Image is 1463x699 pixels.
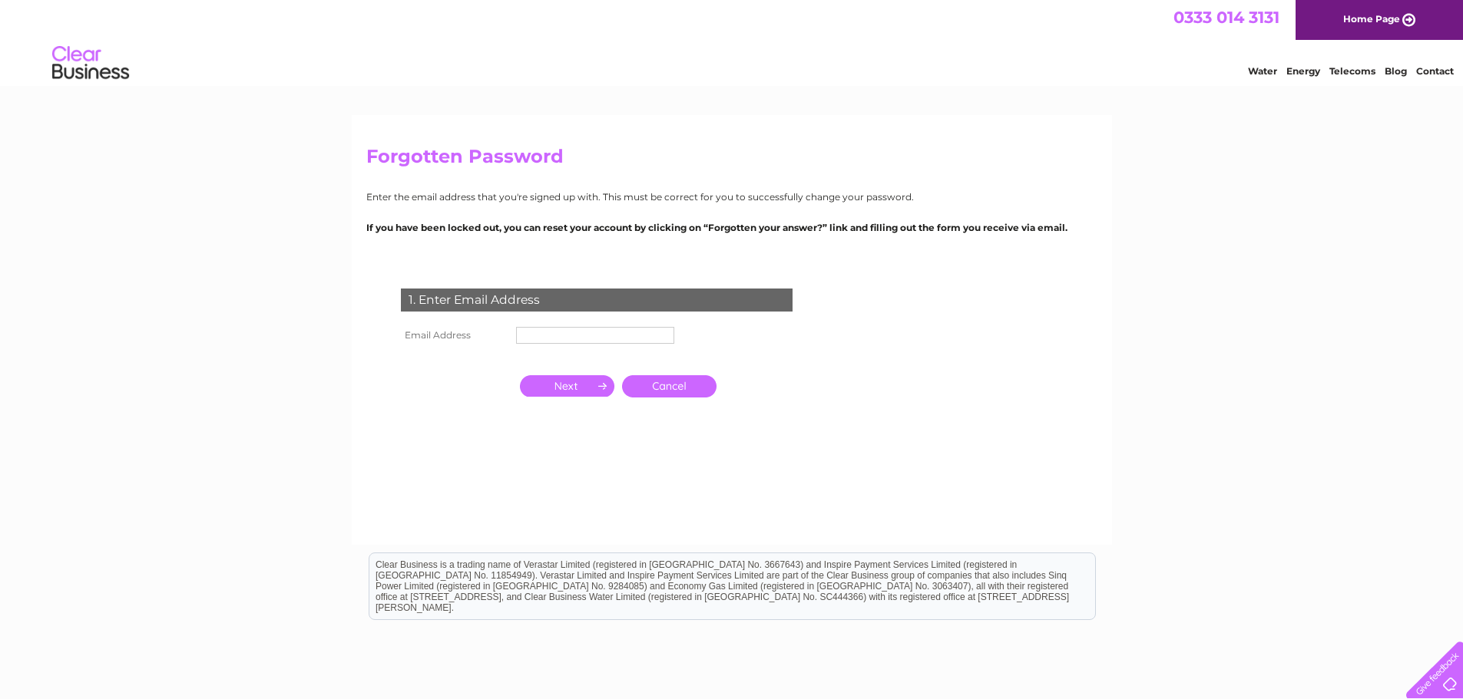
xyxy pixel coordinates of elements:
a: Contact [1416,65,1454,77]
div: 1. Enter Email Address [401,289,793,312]
a: Telecoms [1329,65,1375,77]
a: Water [1248,65,1277,77]
a: Cancel [622,375,717,397]
h2: Forgotten Password [366,146,1097,175]
th: Email Address [397,323,512,348]
img: logo.png [51,40,130,87]
div: Clear Business is a trading name of Verastar Limited (registered in [GEOGRAPHIC_DATA] No. 3667643... [369,8,1095,74]
a: Blog [1385,65,1407,77]
a: Energy [1286,65,1320,77]
a: 0333 014 3131 [1173,8,1279,27]
p: Enter the email address that you're signed up with. This must be correct for you to successfully ... [366,190,1097,204]
p: If you have been locked out, you can reset your account by clicking on “Forgotten your answer?” l... [366,220,1097,235]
